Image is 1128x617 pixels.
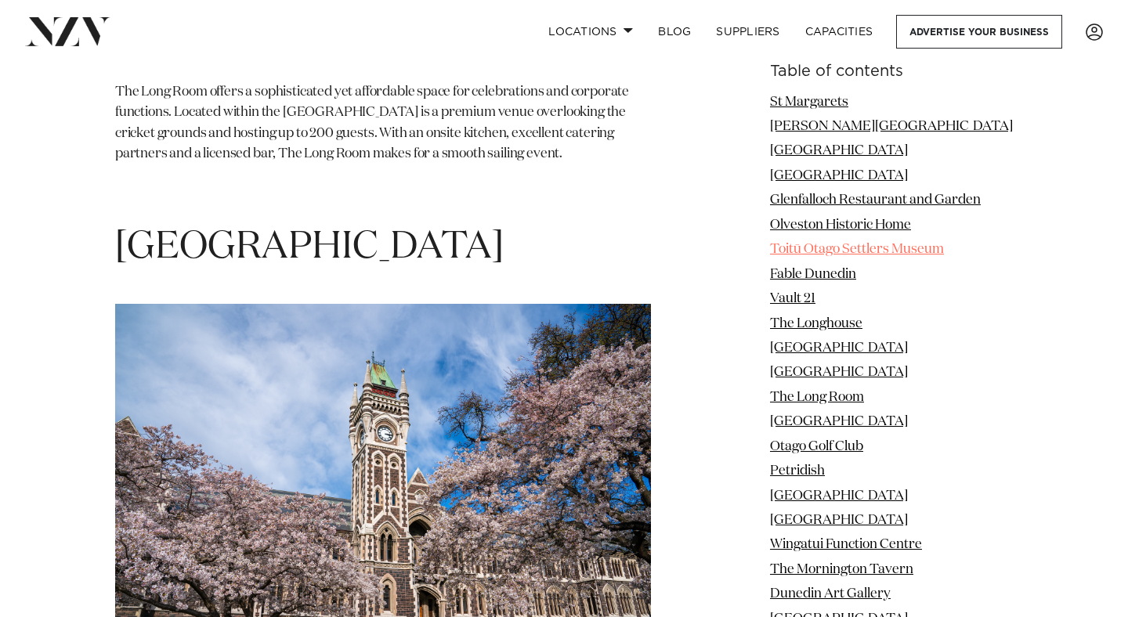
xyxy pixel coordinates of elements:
img: nzv-logo.png [25,17,110,45]
a: Vault 21 [770,293,815,306]
h1: [GEOGRAPHIC_DATA] [115,223,651,272]
a: Capacities [793,15,886,49]
a: Wingatui Function Centre [770,539,922,552]
a: Olveston Historic Home [770,218,911,232]
a: [GEOGRAPHIC_DATA] [770,514,908,527]
a: [GEOGRAPHIC_DATA] [770,169,908,182]
a: The Longhouse [770,317,862,330]
a: [GEOGRAPHIC_DATA] [770,489,908,503]
a: BLOG [645,15,703,49]
a: Dunedin Art Gallery [770,588,891,601]
a: [GEOGRAPHIC_DATA] [770,416,908,429]
a: Toitū Otago Settlers Museum [770,244,944,257]
a: St Margarets [770,96,848,109]
a: SUPPLIERS [703,15,792,49]
a: Otago Golf Club [770,440,863,453]
a: Fable Dunedin [770,268,856,281]
a: The Long Room [770,391,864,404]
a: [GEOGRAPHIC_DATA] [770,145,908,158]
a: [GEOGRAPHIC_DATA] [770,366,908,380]
h6: Table of contents [770,63,1013,80]
a: [GEOGRAPHIC_DATA] [770,341,908,355]
a: [PERSON_NAME][GEOGRAPHIC_DATA] [770,120,1013,133]
p: The Long Room offers a sophisticated yet affordable space for celebrations and corporate function... [115,82,651,164]
a: The Mornington Tavern [770,563,913,576]
a: Locations [536,15,645,49]
a: Petridish [770,465,825,478]
a: Advertise your business [896,15,1062,49]
a: Glenfalloch Restaurant and Garden [770,194,981,207]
